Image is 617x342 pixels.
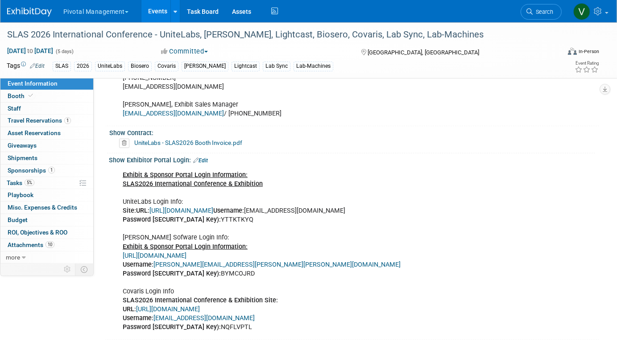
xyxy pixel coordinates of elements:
div: 2026 [74,62,92,71]
a: Attachments10 [0,239,93,251]
td: Personalize Event Tab Strip [60,264,75,275]
a: Asset Reservations [0,127,93,139]
a: ROI, Objectives & ROO [0,227,93,239]
div: In-Person [578,48,599,55]
div: Lab-Machines [294,62,333,71]
span: Sponsorships [8,167,55,174]
span: 5% [25,179,34,186]
i: Booth reservation complete [29,93,33,98]
img: ExhibitDay [7,8,52,16]
span: Search [533,8,553,15]
div: SLAS Exhibits & Sponsorship Team [PHONE_NUMBER] [EMAIL_ADDRESS][DOMAIN_NAME] [PERSON_NAME], Exhib... [116,60,504,122]
span: Tasks [7,179,34,186]
b: URL: [136,207,149,214]
a: Tasks5% [0,177,93,189]
button: Committed [158,47,211,56]
div: UniteLabs [95,62,125,71]
td: Toggle Event Tabs [75,264,94,275]
a: [URL][DOMAIN_NAME] [149,207,213,214]
a: Sponsorships1 [0,165,93,177]
a: [URL][DOMAIN_NAME] [123,252,186,260]
b: Password [SECURITY_DATA] Key): [123,216,221,223]
a: [URL][DOMAIN_NAME] [136,305,200,313]
span: 1 [48,167,55,173]
div: Biosero [128,62,152,71]
a: Booth [0,90,93,102]
u: Exhibit & Sponsor Portal Login Information: SLAS2026 International Conference & Exhibition [123,171,263,188]
div: Show Contract: [109,126,595,137]
span: Travel Reservations [8,117,71,124]
span: 10 [46,241,54,248]
span: to [26,47,34,54]
a: Travel Reservations1 [0,115,93,127]
div: UniteLabs Login Info: [EMAIL_ADDRESS][DOMAIN_NAME] YTTKTKYQ [PERSON_NAME] Sofware Login Info: BYM... [116,166,504,336]
u: Exhibit & Sponsor Portal Login Information: [123,243,248,251]
img: Format-Inperson.png [568,48,577,55]
b: URL: [123,305,136,313]
td: Tags [7,61,45,71]
span: [GEOGRAPHIC_DATA], [GEOGRAPHIC_DATA] [368,49,479,56]
a: UniteLabs - SLAS2026 Booth Invoice.pdf [134,139,242,146]
a: Staff [0,103,93,115]
a: Playbook [0,189,93,201]
b: SLAS2026 International Conference & Exhibition Site: [123,297,278,304]
b: Username: [123,314,153,322]
a: Budget [0,214,93,226]
b: Username: [123,261,153,268]
div: Lab Sync [263,62,290,71]
div: SLAS [53,62,71,71]
a: [EMAIL_ADDRESS][DOMAIN_NAME] [123,110,224,117]
a: Shipments [0,152,93,164]
a: Edit [193,157,208,164]
span: Budget [8,216,28,223]
div: [PERSON_NAME] [182,62,228,71]
div: Covaris [155,62,178,71]
a: Search [521,4,562,20]
b: Password [SECURITY_DATA] Key): [123,270,221,277]
div: Event Format [512,46,599,60]
span: Attachments [8,241,54,248]
span: Playbook [8,191,33,198]
b: Site: [123,207,136,214]
a: more [0,251,93,264]
span: Misc. Expenses & Credits [8,204,77,211]
div: Event Rating [575,61,599,66]
a: [EMAIL_ADDRESS][DOMAIN_NAME] [153,314,255,322]
span: Asset Reservations [8,129,61,136]
img: Valerie Weld [573,3,590,20]
a: [PERSON_NAME][EMAIL_ADDRESS][PERSON_NAME][PERSON_NAME][DOMAIN_NAME] [153,261,401,268]
a: Delete attachment? [119,140,133,146]
a: Giveaways [0,140,93,152]
b: Username: [213,207,244,214]
div: Show Exhibitor Portal Login: [109,153,599,165]
span: Shipments [8,154,37,161]
b: Password [SECURITY_DATA] Key): [123,323,221,331]
div: SLAS 2026 International Conference - UniteLabs, [PERSON_NAME], Lightcast, Biosero, Covaris, Lab S... [4,27,549,43]
a: Misc. Expenses & Credits [0,202,93,214]
a: Event Information [0,78,93,90]
span: [DATE] [DATE] [7,47,54,55]
span: Booth [8,92,35,99]
span: Event Information [8,80,58,87]
span: ROI, Objectives & ROO [8,229,67,236]
span: (5 days) [55,49,74,54]
span: Giveaways [8,142,37,149]
span: 1 [64,117,71,124]
span: Staff [8,105,21,112]
div: Lightcast [232,62,260,71]
span: more [6,254,20,261]
a: Edit [30,63,45,69]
